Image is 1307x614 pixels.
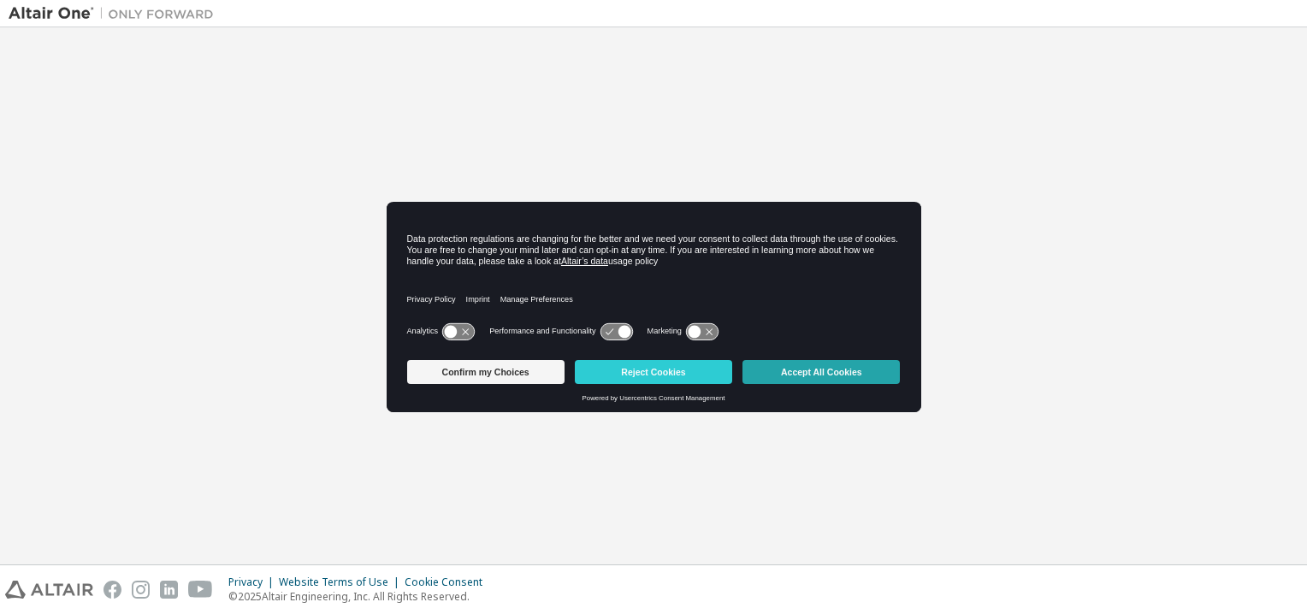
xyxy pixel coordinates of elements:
[9,5,222,22] img: Altair One
[160,581,178,599] img: linkedin.svg
[405,576,493,589] div: Cookie Consent
[279,576,405,589] div: Website Terms of Use
[228,576,279,589] div: Privacy
[103,581,121,599] img: facebook.svg
[5,581,93,599] img: altair_logo.svg
[188,581,213,599] img: youtube.svg
[228,589,493,604] p: © 2025 Altair Engineering, Inc. All Rights Reserved.
[132,581,150,599] img: instagram.svg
